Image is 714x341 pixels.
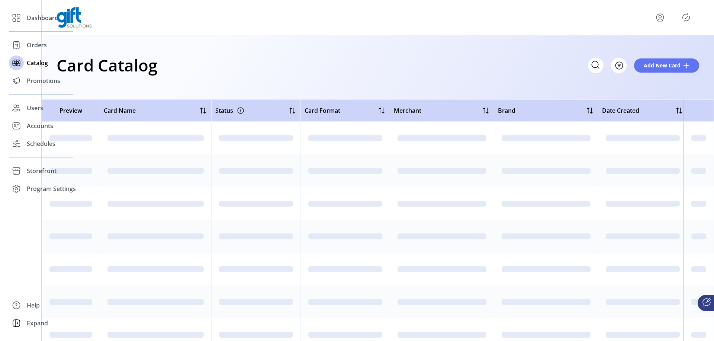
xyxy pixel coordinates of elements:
span: Card Name [104,106,136,115]
span: Users [27,103,43,112]
span: Promotions [27,76,60,85]
span: Card Format [305,106,340,115]
span: Orders [27,41,47,50]
span: Accounts [27,121,53,130]
span: Help [27,301,40,310]
span: Add New Card [644,61,681,69]
span: Brand [498,106,515,115]
span: Storefront [27,166,57,175]
img: logo [57,7,92,28]
span: Date Created [602,106,639,115]
button: Filter Button [611,58,627,73]
h1: Card Catalog [57,52,157,78]
span: Program Settings [27,184,76,193]
span: Merchant [394,106,421,115]
button: menu [654,12,666,23]
div: Status [215,105,245,117]
span: Schedules [27,139,55,148]
input: Search [588,58,604,73]
span: Expand [27,319,48,328]
span: Catalog [27,58,48,67]
button: Publisher Panel [680,12,692,23]
span: Dashboard [27,13,58,22]
button: Add New Card [634,58,699,73]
